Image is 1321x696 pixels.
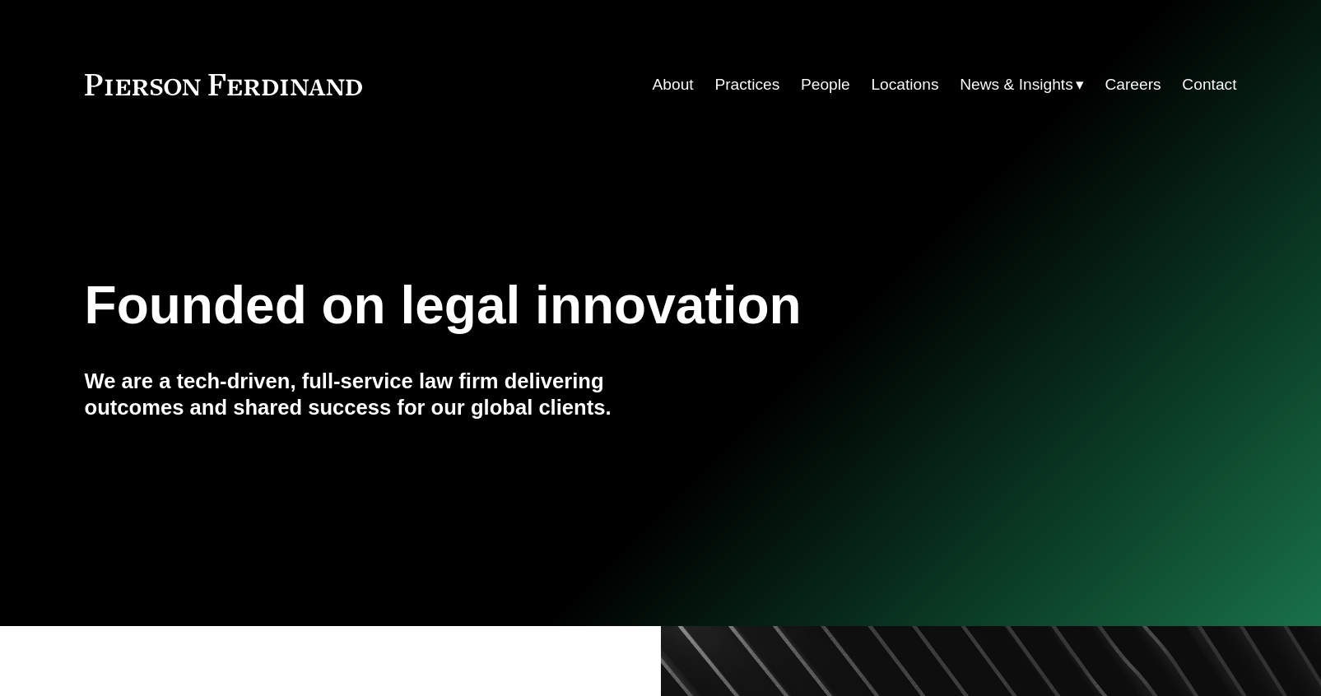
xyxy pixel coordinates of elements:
[960,71,1073,100] span: News & Insights
[871,69,938,100] a: Locations
[1105,69,1161,100] a: Careers
[960,69,1084,100] a: folder dropdown
[653,69,694,100] a: About
[1182,69,1236,100] a: Contact
[85,276,1045,336] h1: Founded on legal innovation
[714,69,779,100] a: Practices
[85,368,661,421] h4: We are a tech-driven, full-service law firm delivering outcomes and shared success for our global...
[801,69,850,100] a: People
